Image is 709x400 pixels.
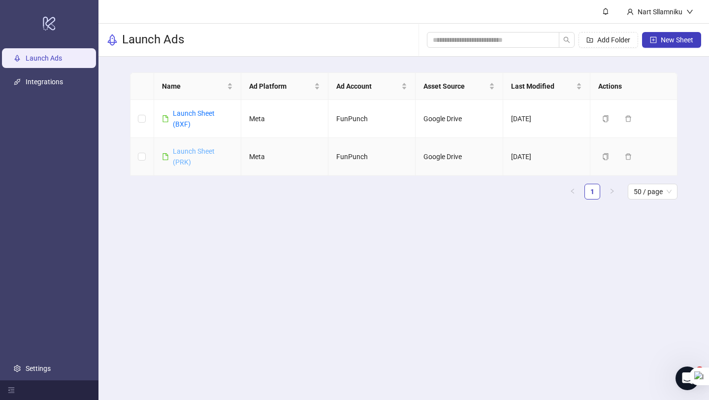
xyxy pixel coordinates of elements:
span: left [570,188,576,194]
span: down [686,8,693,15]
button: New Sheet [642,32,701,48]
th: Actions [590,73,677,100]
span: 50 / page [634,184,672,199]
span: user [627,8,634,15]
iframe: Intercom live chat [676,367,699,390]
a: Settings [26,365,51,372]
td: Meta [241,138,328,176]
td: [DATE] [503,138,590,176]
span: Ad Platform [249,81,312,92]
span: file [162,153,169,160]
th: Last Modified [503,73,590,100]
span: menu-fold [8,387,15,394]
th: Ad Platform [241,73,328,100]
td: FunPunch [328,138,416,176]
li: Next Page [604,184,620,200]
span: delete [625,153,632,160]
td: Meta [241,100,328,138]
span: rocket [106,34,118,46]
div: Nart Sllamniku [634,6,686,17]
a: Launch Ads [26,54,62,62]
span: delete [625,115,632,122]
span: Name [162,81,225,92]
span: Add Folder [597,36,630,44]
td: [DATE] [503,100,590,138]
span: right [609,188,615,194]
span: file [162,115,169,122]
div: Page Size [628,184,677,200]
li: Previous Page [565,184,580,200]
th: Asset Source [416,73,503,100]
span: plus-square [650,36,657,43]
span: Asset Source [423,81,486,92]
span: Last Modified [511,81,574,92]
td: Google Drive [416,138,503,176]
span: folder-add [586,36,593,43]
span: New Sheet [661,36,693,44]
span: copy [602,115,609,122]
a: Launch Sheet (PRK) [173,147,215,166]
span: copy [602,153,609,160]
span: Ad Account [336,81,399,92]
th: Ad Account [328,73,416,100]
li: 1 [584,184,600,200]
button: Add Folder [579,32,638,48]
td: Google Drive [416,100,503,138]
h3: Launch Ads [122,32,184,48]
span: search [563,36,570,43]
a: Integrations [26,78,63,86]
span: bell [602,8,609,15]
button: right [604,184,620,200]
a: 1 [585,184,600,199]
button: left [565,184,580,200]
a: Launch Sheet (BXF) [173,109,215,128]
td: FunPunch [328,100,416,138]
th: Name [154,73,241,100]
span: 3 [696,367,704,374]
